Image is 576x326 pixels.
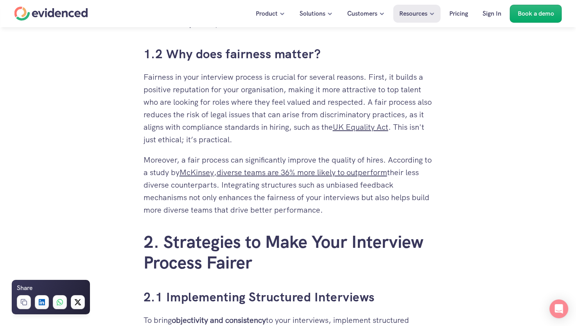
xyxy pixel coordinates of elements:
div: Open Intercom Messenger [549,299,568,318]
a: 2. Strategies to Make Your Interview Process Fairer [144,231,428,274]
a: UK Equality Act [333,122,388,132]
a: Home [14,7,88,21]
p: Fairness in your interview process is crucial for several reasons. First, it builds a positive re... [144,71,433,146]
a: Book a demo [510,5,562,23]
p: Moreover, a fair process can significantly improve the quality of hires. According to a study by ... [144,154,433,216]
a: 2.1 Implementing Structured Interviews [144,289,375,305]
a: Sign In [477,5,507,23]
p: Pricing [449,9,468,19]
h6: Share [17,283,32,293]
p: Resources [399,9,427,19]
p: Sign In [483,9,501,19]
strong: objectivity and consistency [172,315,266,325]
a: diverse teams are 36% more likely to outperform [217,167,387,177]
p: Customers [347,9,377,19]
p: Product [256,9,278,19]
p: Solutions [300,9,325,19]
a: McKinsey [179,167,214,177]
p: Book a demo [518,9,554,19]
a: 1.2 Why does fairness matter? [144,46,321,62]
a: Pricing [443,5,474,23]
